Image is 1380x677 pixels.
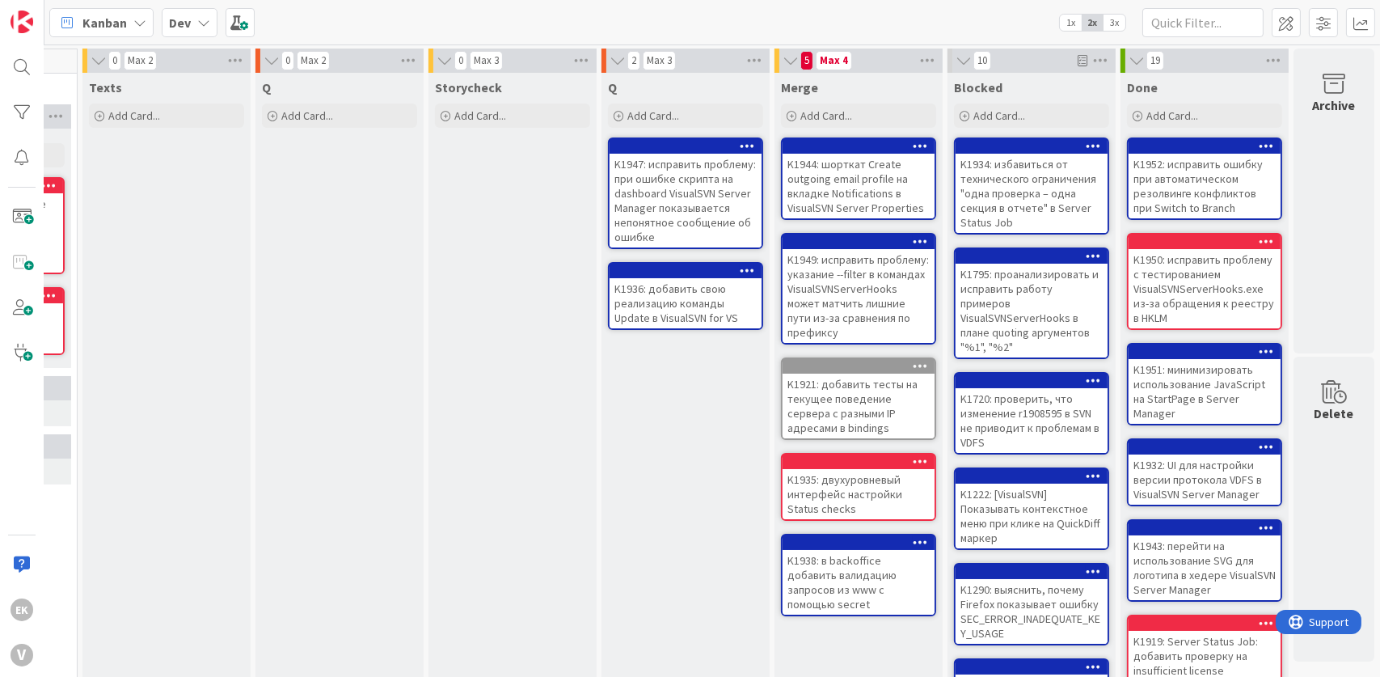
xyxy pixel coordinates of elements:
[781,358,936,440] a: K1921: добавить тесты на текущее поведение сервера с разными IP адресами в bindings
[954,372,1109,455] a: K1720: проверить, что изменение r1908595 в SVN не приводит к проблемам в VDFS
[956,388,1108,453] div: K1720: проверить, что изменение r1908595 в SVN не приводит к проблемам в VDFS
[1129,235,1281,328] div: K1950: исправить проблему с тестированием VisualSVNServerHooks.exe из-за обращения к реестру в HKLM
[820,57,848,65] div: Max 4
[781,79,818,95] span: Merge
[954,138,1109,235] a: K1934: избавиться от технического ограничения "одна проверка – одна секция в отчете" в Server Sta...
[956,374,1108,453] div: K1720: проверить, что изменение r1908595 в SVN не приводит к проблемам в VDFS
[1129,521,1281,600] div: K1943: перейти на использование SVG для логотипа в хедере VisualSVN Server Manager
[1129,345,1281,424] div: K1951: минимизировать использование JavaScript на StartPage в Server Manager
[301,57,326,65] div: Max 2
[128,57,153,65] div: Max 2
[956,484,1108,548] div: K1222: [VisualSVN] Показывать контекстное меню при клике на QuickDiff маркер
[610,264,762,328] div: K1936: добавить свою реализацию команды Update в VisualSVN for VS
[11,599,33,621] div: EK
[1129,359,1281,424] div: K1951: минимизировать использование JavaScript на StartPage в Server Manager
[954,468,1109,550] a: K1222: [VisualSVN] Показывать контекстное меню при клике на QuickDiff маркер
[973,108,1025,123] span: Add Card...
[781,453,936,521] a: K1935: двухуровневый интерфейс настройки Status checks
[956,579,1108,644] div: K1290: выяснить, почему Firefox показывает ошибку SEC_ERROR_INADEQUATE_KEY_USAGE
[783,550,935,615] div: K1938: в backoffice добавить валидацию запросов из www с помощью secret
[610,139,762,248] div: K1947: исправить проблему: при ошибке скрипта на dashboard VisualSVN Server Manager показывается ...
[11,11,33,33] img: Visit kanbanzone.com
[11,644,33,666] div: V
[169,15,191,31] b: Dev
[82,13,127,32] span: Kanban
[608,138,763,249] a: K1947: исправить проблему: при ошибке скрипта на dashboard VisualSVN Server Manager показывается ...
[1129,535,1281,600] div: K1943: перейти на использование SVG для логотипа в хедере VisualSVN Server Manager
[1060,15,1082,31] span: 1x
[954,563,1109,645] a: K1290: выяснить, почему Firefox показывает ошибку SEC_ERROR_INADEQUATE_KEY_USAGE
[454,108,506,123] span: Add Card...
[1127,79,1158,95] span: Done
[608,79,617,95] span: Q
[783,139,935,218] div: K1944: шорткат Create outgoing email profile на вкладке Notifications в VisualSVN Server Properties
[783,154,935,218] div: K1944: шорткат Create outgoing email profile на вкладке Notifications в VisualSVN Server Properties
[1129,139,1281,218] div: K1952: исправить ошибку при автоматическом резолвинге конфликтов при Switch to Branch
[647,57,672,65] div: Max 3
[435,79,502,95] span: Storycheck
[956,249,1108,358] div: K1795: проанализировать и исправить работу примеров VisualSVNServerHooks в плане quoting аргумент...
[956,264,1108,358] div: K1795: проанализировать и исправить работу примеров VisualSVNServerHooks в плане quoting аргумент...
[1129,455,1281,505] div: K1932: UI для настройки версии протокола VDFS в VisualSVN Server Manager
[783,455,935,519] div: K1935: двухуровневый интерфейс настройки Status checks
[781,138,936,220] a: K1944: шорткат Create outgoing email profile на вкладке Notifications в VisualSVN Server Properties
[800,51,813,70] span: 5
[783,535,935,615] div: K1938: в backoffice добавить валидацию запросов из www с помощью secret
[1127,519,1282,602] a: K1943: перейти на использование SVG для логотипа в хедере VisualSVN Server Manager
[783,374,935,438] div: K1921: добавить тесты на текущее поведение сервера с разными IP адресами в bindings
[781,233,936,345] a: K1949: исправить проблему: указание --filter в командах VisualSVNServerHooks может матчить лишние...
[608,262,763,330] a: K1936: добавить свою реализацию команды Update в VisualSVN for VS
[956,139,1108,233] div: K1934: избавиться от технического ограничения "одна проверка – одна секция в отчете" в Server Sta...
[34,2,74,22] span: Support
[1146,51,1164,70] span: 19
[1127,233,1282,330] a: K1950: исправить проблему с тестированием VisualSVNServerHooks.exe из-за обращения к реестру в HKLM
[956,154,1108,233] div: K1934: избавиться от технического ограничения "одна проверка – одна секция в отчете" в Server Sta...
[1129,440,1281,505] div: K1932: UI для настройки версии протокола VDFS в VisualSVN Server Manager
[1129,154,1281,218] div: K1952: исправить ошибку при автоматическом резолвинге конфликтов при Switch to Branch
[627,108,679,123] span: Add Card...
[474,57,499,65] div: Max 3
[783,249,935,343] div: K1949: исправить проблему: указание --filter в командах VisualSVNServerHooks может матчить лишние...
[1127,438,1282,506] a: K1932: UI для настройки версии протокола VDFS в VisualSVN Server Manager
[1082,15,1104,31] span: 2x
[783,469,935,519] div: K1935: двухуровневый интерфейс настройки Status checks
[1146,108,1198,123] span: Add Card...
[281,108,333,123] span: Add Card...
[108,108,160,123] span: Add Card...
[1313,95,1356,115] div: Archive
[973,51,991,70] span: 10
[108,51,121,70] span: 0
[956,469,1108,548] div: K1222: [VisualSVN] Показывать контекстное меню при клике на QuickDiff маркер
[281,51,294,70] span: 0
[89,79,122,95] span: Texts
[1142,8,1264,37] input: Quick Filter...
[1315,404,1354,423] div: Delete
[954,248,1109,359] a: K1795: проанализировать и исправить работу примеров VisualSVNServerHooks в плане quoting аргумент...
[610,154,762,248] div: K1947: исправить проблему: при ошибке скрипта на dashboard VisualSVN Server Manager показывается ...
[954,79,1002,95] span: Blocked
[956,565,1108,644] div: K1290: выяснить, почему Firefox показывает ошибку SEC_ERROR_INADEQUATE_KEY_USAGE
[1127,343,1282,425] a: K1951: минимизировать использование JavaScript на StartPage в Server Manager
[781,534,936,616] a: K1938: в backoffice добавить валидацию запросов из www с помощью secret
[1129,249,1281,328] div: K1950: исправить проблему с тестированием VisualSVNServerHooks.exe из-за обращения к реестру в HKLM
[783,235,935,343] div: K1949: исправить проблему: указание --filter в командах VisualSVNServerHooks может матчить лишние...
[783,359,935,438] div: K1921: добавить тесты на текущее поведение сервера с разными IP адресами в bindings
[610,278,762,328] div: K1936: добавить свою реализацию команды Update в VisualSVN for VS
[262,79,271,95] span: Q
[1127,138,1282,220] a: K1952: исправить ошибку при автоматическом резолвинге конфликтов при Switch to Branch
[454,51,467,70] span: 0
[1104,15,1125,31] span: 3x
[800,108,852,123] span: Add Card...
[627,51,640,70] span: 2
